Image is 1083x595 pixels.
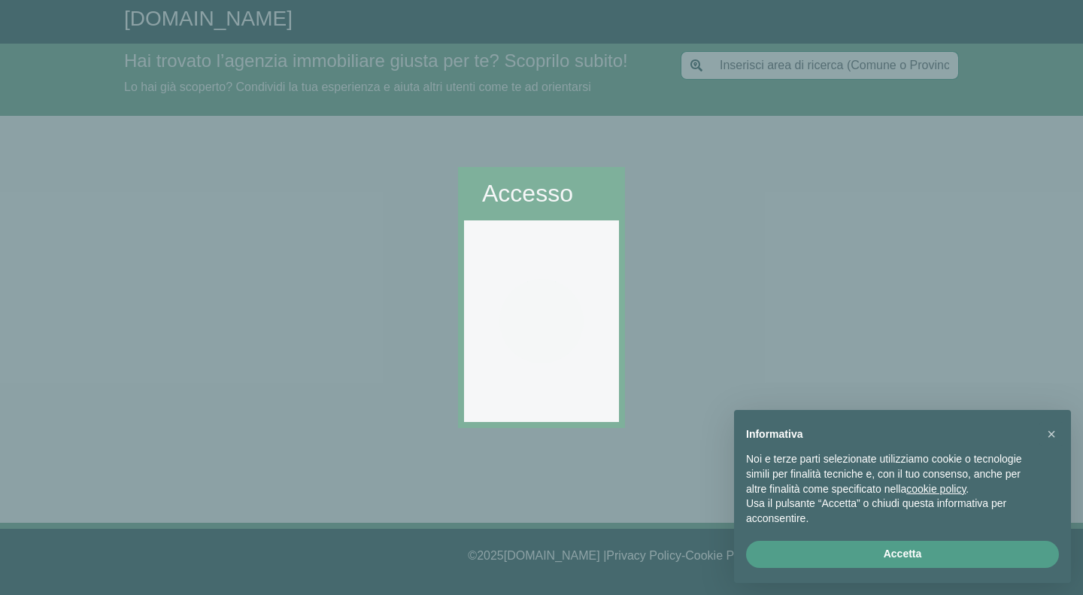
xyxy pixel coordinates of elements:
[746,496,1035,526] p: Usa il pulsante “Accetta” o chiudi questa informativa per acconsentire.
[1047,426,1056,442] span: ×
[482,179,601,208] h2: Accesso
[906,483,966,495] a: cookie policy - il link si apre in una nuova scheda
[746,452,1035,496] p: Noi e terze parti selezionate utilizziamo cookie o tecnologie simili per finalità tecniche e, con...
[1039,422,1063,446] button: Chiudi questa informativa
[746,541,1059,568] button: Accetta
[746,428,1035,441] h2: Informativa
[500,280,583,363] div: Caricando..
